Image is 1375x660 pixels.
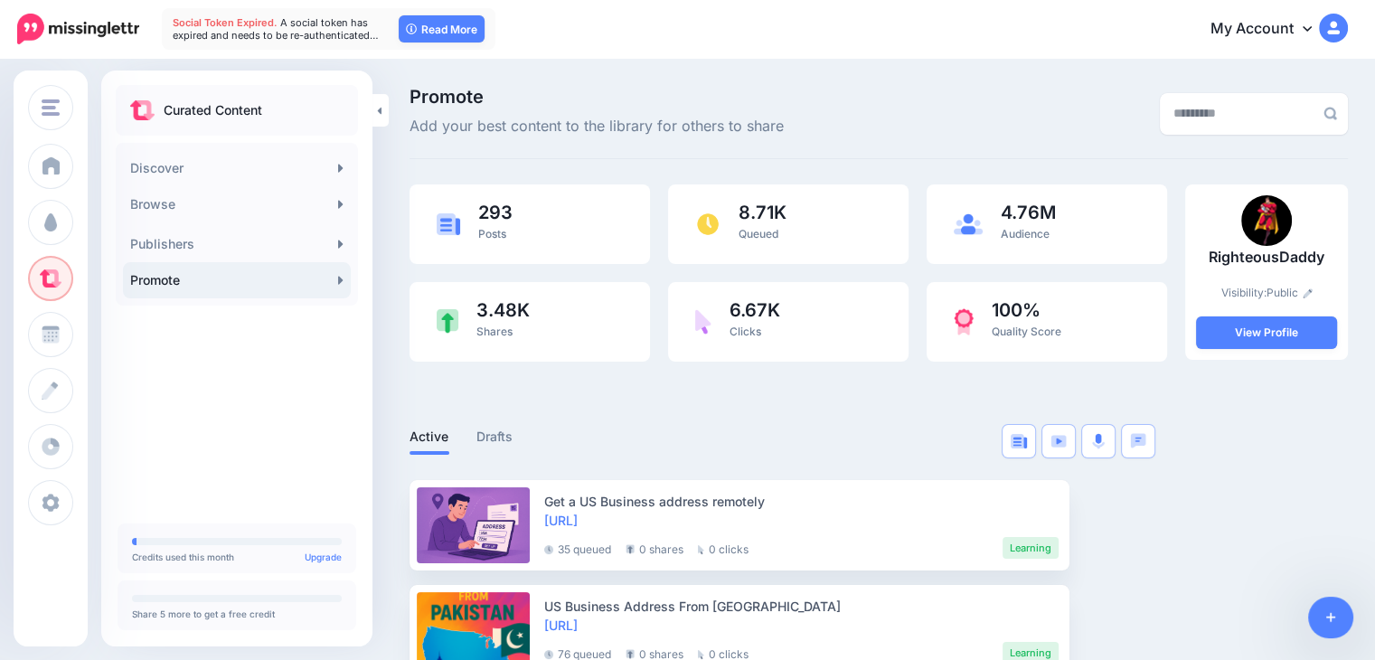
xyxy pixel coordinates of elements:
[739,203,786,222] span: 8.71K
[544,492,1059,511] div: Get a US Business address remotely
[410,88,784,106] span: Promote
[1001,227,1050,240] span: Audience
[695,309,711,335] img: pointer-purple.png
[1192,7,1348,52] a: My Account
[544,537,611,559] li: 35 queued
[544,545,553,554] img: clock-grey-darker.png
[730,325,761,338] span: Clicks
[173,16,379,42] span: A social token has expired and needs to be re-authenticated…
[954,308,974,335] img: prize-red.png
[626,649,635,659] img: share-grey.png
[164,99,262,121] p: Curated Content
[478,227,506,240] span: Posts
[476,301,530,319] span: 3.48K
[478,203,513,222] span: 293
[1011,434,1027,448] img: article-blue.png
[544,597,1059,616] div: US Business Address From [GEOGRAPHIC_DATA]
[1196,246,1337,269] p: RighteousDaddy
[1323,107,1337,120] img: search-grey-6.png
[1092,433,1105,449] img: microphone.png
[123,150,351,186] a: Discover
[476,325,513,338] span: Shares
[123,226,351,262] a: Publishers
[1196,284,1337,302] p: Visibility:
[17,14,139,44] img: Missinglettr
[1196,316,1337,349] a: View Profile
[544,618,578,633] a: [URL]
[954,213,983,235] img: users-blue.png
[626,544,635,554] img: share-grey.png
[1303,288,1313,298] img: pencil.png
[437,309,458,334] img: share-green.png
[730,301,780,319] span: 6.67K
[1241,195,1292,246] img: 132269654_104219678259125_2692675508189239118_n-bsa91599_thumb.png
[698,545,704,554] img: pointer-grey.png
[1267,286,1313,299] a: Public
[130,100,155,120] img: curate.png
[437,213,460,234] img: article-blue.png
[410,115,784,138] span: Add your best content to the library for others to share
[739,227,778,240] span: Queued
[173,16,278,29] span: Social Token Expired.
[695,212,720,237] img: clock.png
[544,650,553,659] img: clock-grey-darker.png
[1003,537,1059,559] li: Learning
[399,15,485,42] a: Read More
[626,537,683,559] li: 0 shares
[992,301,1061,319] span: 100%
[544,513,578,528] a: [URL]
[698,537,749,559] li: 0 clicks
[1050,435,1067,448] img: video-blue.png
[476,426,513,448] a: Drafts
[992,325,1061,338] span: Quality Score
[1001,203,1056,222] span: 4.76M
[1130,433,1146,448] img: chat-square-blue.png
[123,186,351,222] a: Browse
[410,426,449,448] a: Active
[698,650,704,659] img: pointer-grey.png
[123,262,351,298] a: Promote
[42,99,60,116] img: menu.png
